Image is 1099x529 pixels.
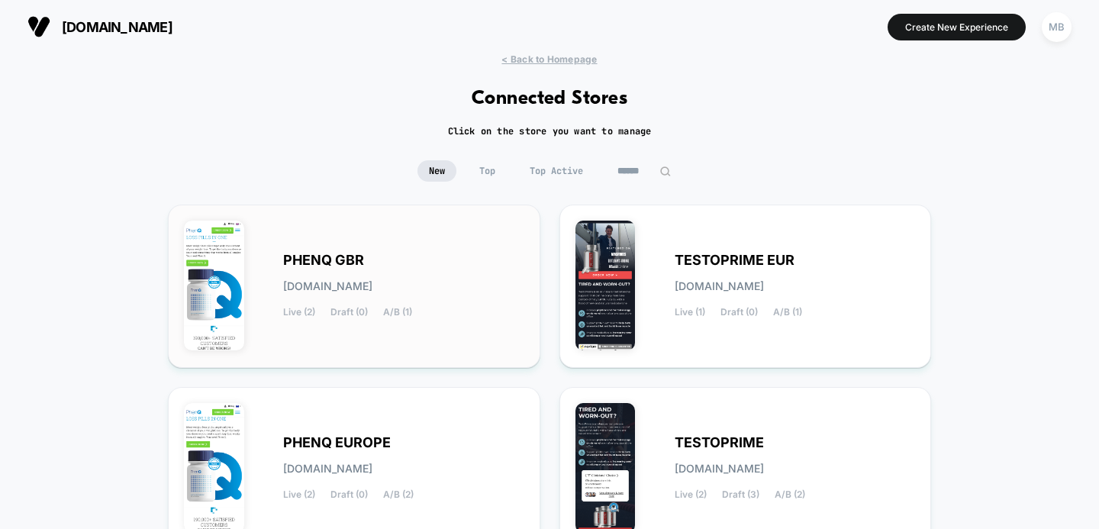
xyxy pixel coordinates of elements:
span: [DOMAIN_NAME] [675,463,764,474]
button: MB [1037,11,1076,43]
span: [DOMAIN_NAME] [675,281,764,292]
span: [DOMAIN_NAME] [62,19,172,35]
button: Create New Experience [888,14,1026,40]
span: Draft (0) [330,307,368,318]
span: PHENQ EUROPE [283,437,391,448]
span: New [417,160,456,182]
span: A/B (1) [773,307,802,318]
span: Draft (3) [722,489,759,500]
span: [DOMAIN_NAME] [283,463,372,474]
img: TESTOPRIME_EUR [575,221,636,350]
span: Live (2) [283,307,315,318]
span: Draft (0) [330,489,368,500]
button: [DOMAIN_NAME] [23,15,177,39]
span: Draft (0) [720,307,758,318]
img: Visually logo [27,15,50,38]
span: PHENQ GBR [283,255,364,266]
span: TESTOPRIME EUR [675,255,794,266]
span: TESTOPRIME [675,437,764,448]
span: Top [468,160,507,182]
span: A/B (1) [383,307,412,318]
img: edit [659,166,671,177]
span: Top Active [518,160,595,182]
div: MB [1042,12,1072,42]
h2: Click on the store you want to manage [448,125,652,137]
span: A/B (2) [383,489,414,500]
span: Live (2) [675,489,707,500]
span: Live (2) [283,489,315,500]
span: [DOMAIN_NAME] [283,281,372,292]
span: Live (1) [675,307,705,318]
span: < Back to Homepage [501,53,597,65]
img: PHENQ_GBR [184,221,244,350]
span: A/B (2) [775,489,805,500]
h1: Connected Stores [472,88,628,110]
